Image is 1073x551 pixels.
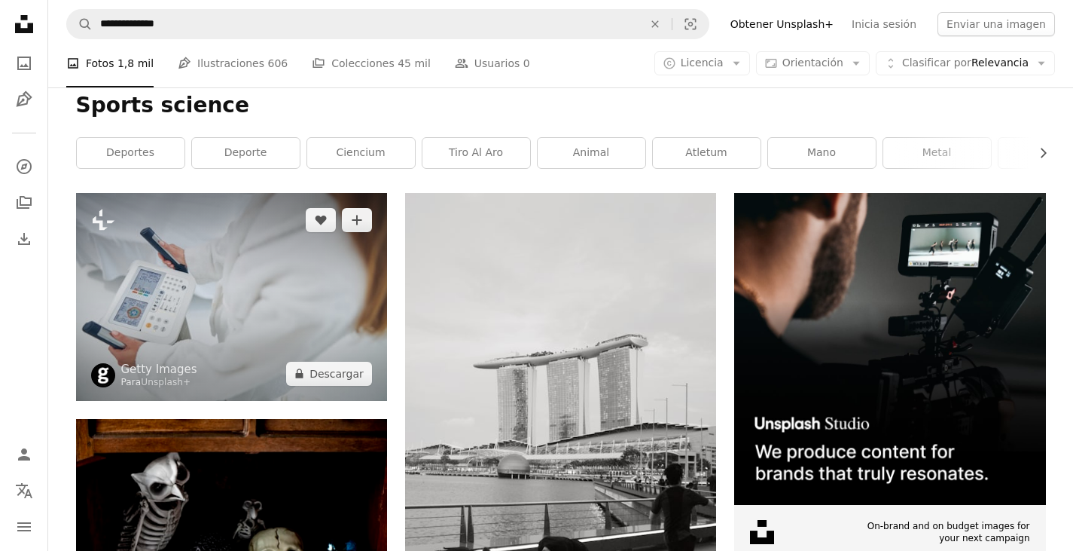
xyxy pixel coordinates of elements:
[9,476,39,506] button: Idioma
[178,39,288,87] a: Ilustraciones 606
[67,10,93,38] button: Buscar en Unsplash
[9,84,39,115] a: Ilustraciones
[734,193,1045,504] img: file-1715652217532-464736461acbimage
[9,9,39,42] a: Inicio — Unsplash
[76,289,387,303] a: Retrato recortado de la cabeza de las manos femeninas en la máquina médica moderna mientras ella ...
[121,377,197,389] div: Para
[654,51,750,75] button: Licencia
[902,57,971,69] span: Clasificar por
[422,138,530,168] a: Tiro al aro
[843,12,925,36] a: Inicia sesión
[286,362,372,386] button: Descargar
[902,56,1029,71] span: Relevancia
[768,138,876,168] a: mano
[756,51,870,75] button: Orientación
[523,55,530,72] span: 0
[672,10,709,38] button: Búsqueda visual
[653,138,761,168] a: atletum
[141,377,191,387] a: Unsplash+
[937,12,1055,36] button: Enviar una imagen
[76,516,387,529] a: Un grupo de cráneos
[77,138,184,168] a: Deportes
[121,362,197,377] a: Getty Images
[342,208,372,232] button: Añade a la colección
[9,152,39,182] a: Explorar
[721,12,843,36] a: Obtener Unsplash+
[782,57,843,69] span: Orientación
[538,138,645,168] a: animal
[398,55,431,72] span: 45 mil
[306,208,336,232] button: Me gusta
[455,39,530,87] a: Usuarios 0
[192,138,300,168] a: deporte
[91,363,115,387] img: Ve al perfil de Getty Images
[307,138,415,168] a: ciencium
[858,520,1029,546] span: On-brand and on budget images for your next campaign
[9,48,39,78] a: Fotos
[405,420,716,433] a: Foto en escala de grises de personas sentadas en un banco cerca del cuerpo de agua
[66,9,709,39] form: Encuentra imágenes en todo el sitio
[76,193,387,400] img: Retrato recortado de la cabeza de las manos femeninas en la máquina médica moderna mientras ella ...
[876,51,1055,75] button: Clasificar porRelevancia
[312,39,431,87] a: Colecciones 45 mil
[267,55,288,72] span: 606
[750,520,774,544] img: file-1631678316303-ed18b8b5cb9cimage
[9,512,39,542] button: Menú
[1029,138,1046,168] button: desplazar lista a la derecha
[681,57,724,69] span: Licencia
[9,188,39,218] a: Colecciones
[9,224,39,254] a: Historial de descargas
[9,439,39,470] a: Iniciar sesión / Registrarse
[76,92,1046,119] h1: Sports science
[639,10,672,38] button: Borrar
[883,138,991,168] a: metal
